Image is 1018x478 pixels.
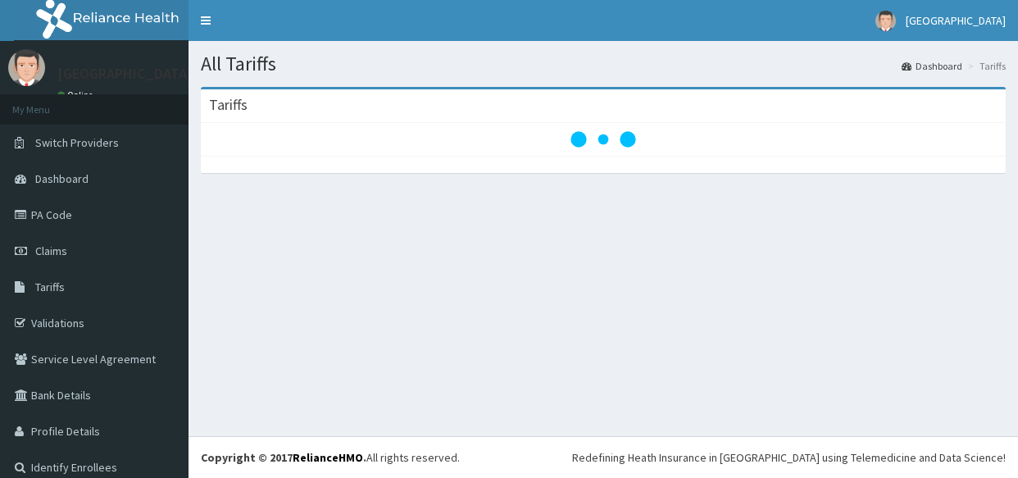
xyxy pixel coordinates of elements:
[201,450,366,465] strong: Copyright © 2017 .
[201,53,1006,75] h1: All Tariffs
[189,436,1018,478] footer: All rights reserved.
[875,11,896,31] img: User Image
[209,98,248,112] h3: Tariffs
[57,89,97,101] a: Online
[293,450,363,465] a: RelianceHMO
[570,107,636,172] svg: audio-loading
[35,171,89,186] span: Dashboard
[572,449,1006,466] div: Redefining Heath Insurance in [GEOGRAPHIC_DATA] using Telemedicine and Data Science!
[906,13,1006,28] span: [GEOGRAPHIC_DATA]
[8,49,45,86] img: User Image
[35,135,119,150] span: Switch Providers
[35,244,67,258] span: Claims
[902,59,962,73] a: Dashboard
[964,59,1006,73] li: Tariffs
[57,66,193,81] p: [GEOGRAPHIC_DATA]
[35,280,65,294] span: Tariffs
